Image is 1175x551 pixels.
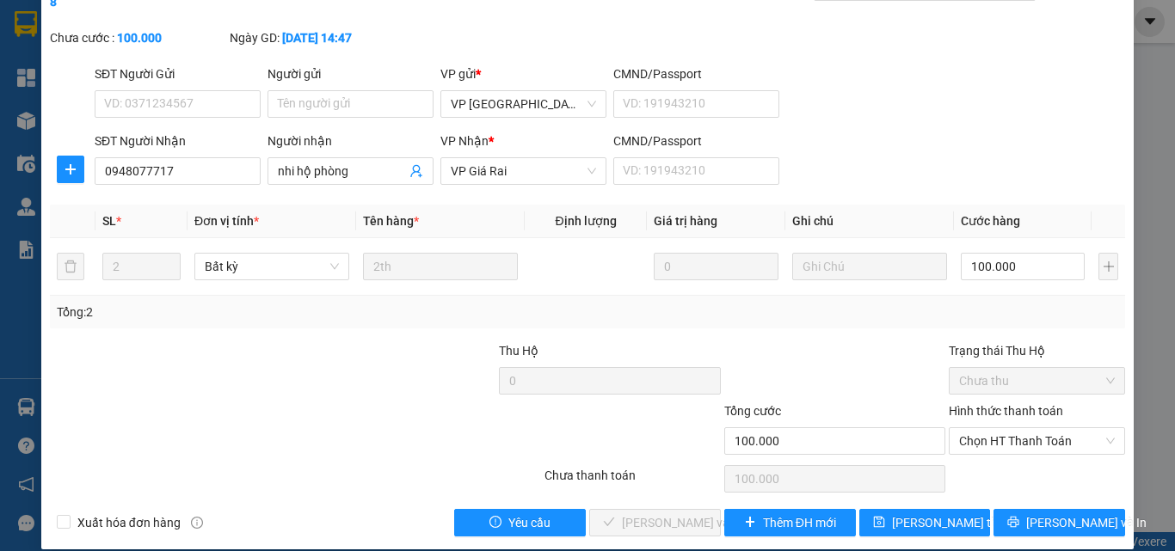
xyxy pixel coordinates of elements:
[555,214,616,228] span: Định lượng
[451,158,596,184] span: VP Giá Rai
[451,91,596,117] span: VP Sài Gòn
[508,513,551,532] span: Yêu cầu
[763,513,836,532] span: Thêm ĐH mới
[489,516,501,530] span: exclamation-circle
[409,164,423,178] span: user-add
[57,303,455,321] div: Tổng: 2
[499,344,538,358] span: Thu Hộ
[949,404,1063,418] label: Hình thức thanh toán
[873,516,885,530] span: save
[230,28,406,47] div: Ngày GD:
[99,84,113,98] span: phone
[57,253,84,280] button: delete
[959,428,1115,454] span: Chọn HT Thanh Toán
[1026,513,1147,532] span: [PERSON_NAME] và In
[282,31,352,45] b: [DATE] 14:47
[744,516,756,530] span: plus
[654,214,717,228] span: Giá trị hàng
[994,509,1125,536] button: printer[PERSON_NAME] và In
[1007,516,1019,530] span: printer
[58,162,83,176] span: plus
[194,214,259,228] span: Đơn vị tính
[50,28,226,47] div: Chưa cước :
[99,11,186,33] b: TRÍ NHÂN
[191,517,203,529] span: info-circle
[117,31,162,45] b: 100.000
[792,253,947,280] input: Ghi Chú
[8,81,328,102] li: 0983 44 7777
[613,132,779,150] div: CMND/Passport
[959,368,1115,394] span: Chưa thu
[785,205,954,238] th: Ghi chú
[724,509,856,536] button: plusThêm ĐH mới
[961,214,1020,228] span: Cước hàng
[363,253,518,280] input: VD: Bàn, Ghế
[71,513,188,532] span: Xuất hóa đơn hàng
[1098,253,1118,280] button: plus
[95,132,261,150] div: SĐT Người Nhận
[268,64,434,83] div: Người gửi
[57,156,84,183] button: plus
[454,509,586,536] button: exclamation-circleYêu cầu
[440,134,489,148] span: VP Nhận
[949,341,1125,360] div: Trạng thái Thu Hộ
[8,128,335,156] b: GỬI : VP [GEOGRAPHIC_DATA]
[99,41,113,55] span: environment
[892,513,1030,532] span: [PERSON_NAME] thay đổi
[102,214,116,228] span: SL
[8,38,328,81] li: [STREET_ADDRESS][PERSON_NAME]
[205,254,339,279] span: Bất kỳ
[95,64,261,83] div: SĐT Người Gửi
[859,509,991,536] button: save[PERSON_NAME] thay đổi
[440,64,606,83] div: VP gửi
[613,64,779,83] div: CMND/Passport
[724,404,781,418] span: Tổng cước
[589,509,721,536] button: check[PERSON_NAME] và Giao hàng
[543,466,723,496] div: Chưa thanh toán
[654,253,778,280] input: 0
[268,132,434,150] div: Người nhận
[363,214,419,228] span: Tên hàng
